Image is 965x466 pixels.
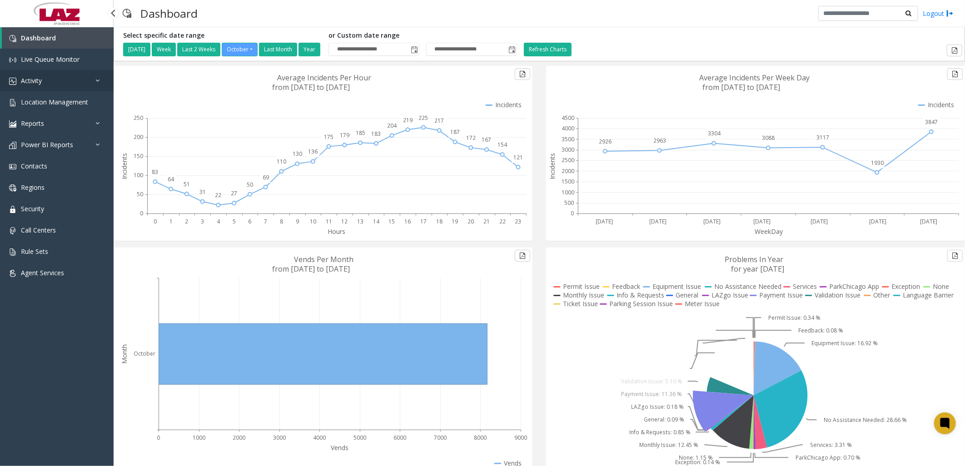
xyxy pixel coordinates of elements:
[524,43,572,56] button: Refresh Charts
[278,73,372,83] text: Average Incidents Per Hour
[599,138,612,145] text: 2926
[436,218,443,225] text: 18
[273,264,350,274] text: from [DATE] to [DATE]
[947,68,963,80] button: Export to pdf
[293,150,302,158] text: 130
[679,454,713,461] text: None: 1.15 %
[621,377,682,385] text: Validation Issue: 5.10 %
[703,218,721,225] text: [DATE]
[629,428,691,436] text: Info & Requests: 0.85 %
[434,434,447,441] text: 7000
[134,350,155,358] text: October
[21,226,56,234] span: Call Centers
[21,204,44,213] span: Security
[676,291,699,299] text: General
[394,434,407,441] text: 6000
[137,190,143,198] text: 50
[610,299,673,308] text: Parking Session Issue
[811,218,828,225] text: [DATE]
[9,99,16,106] img: 'icon'
[371,130,381,138] text: 183
[273,434,286,441] text: 3000
[120,153,129,179] text: Incidents
[9,270,16,277] img: 'icon'
[824,416,907,424] text: No Assistance Needed: 28.66 %
[263,174,269,181] text: 69
[452,218,458,225] text: 19
[812,339,878,347] text: Equipment Issue: 16.92 %
[9,35,16,42] img: 'icon'
[259,43,297,56] button: Last Month
[799,327,844,334] text: Feedback: 0.08 %
[563,282,600,291] text: Permit Issue
[21,34,56,42] span: Dashboard
[708,129,721,137] text: 3304
[685,299,720,308] text: Meter Issue
[21,119,44,128] span: Reports
[816,134,829,141] text: 3117
[760,291,803,299] text: Payment Issue
[947,45,962,56] button: Export to pdf
[273,82,350,92] text: from [DATE] to [DATE]
[513,154,523,161] text: 121
[712,291,749,299] text: LAZgo Issue
[199,188,206,196] text: 31
[9,163,16,170] img: 'icon'
[152,43,176,56] button: Week
[373,218,380,225] text: 14
[562,188,574,196] text: 1000
[409,43,419,56] span: Toggle popup
[755,227,783,236] text: WeekDay
[562,146,574,154] text: 3000
[168,175,174,183] text: 64
[123,32,322,40] h5: Select specific date range
[357,218,363,225] text: 13
[328,32,517,40] h5: or Custom date range
[562,167,574,175] text: 2000
[653,282,701,291] text: Equipment Issue
[134,152,143,160] text: 150
[947,250,963,262] button: Export to pdf
[928,100,954,109] text: Incidents
[154,218,157,225] text: 0
[632,403,684,411] text: LAZgo Issue: 0.18 %
[562,124,574,132] text: 4000
[331,443,348,452] text: Vends
[482,136,492,144] text: 167
[21,183,45,192] span: Regions
[497,141,507,149] text: 154
[946,9,954,18] img: logout
[9,206,16,213] img: 'icon'
[933,282,950,291] text: None
[612,282,641,291] text: Feedback
[703,82,781,92] text: from [DATE] to [DATE]
[21,247,48,256] span: Rule Sets
[830,282,880,291] text: ParkChicago App
[21,140,73,149] span: Power BI Reports
[313,434,326,441] text: 4000
[699,73,810,83] text: Average Incidents Per Week Day
[21,162,47,170] span: Contacts
[483,218,490,225] text: 21
[564,199,574,207] text: 500
[404,218,411,225] text: 16
[925,118,938,126] text: 3847
[169,218,173,225] text: 1
[231,189,237,197] text: 27
[715,282,782,291] text: No Assistance Needed
[298,43,320,56] button: Year
[123,2,131,25] img: pageIcon
[450,129,460,136] text: 187
[725,254,784,264] text: Problems In Year
[892,282,920,291] text: Exception
[233,434,246,441] text: 2000
[21,268,64,277] span: Agent Services
[341,218,348,225] text: 12
[123,43,150,56] button: [DATE]
[134,114,143,122] text: 250
[466,134,476,142] text: 172
[310,218,316,225] text: 10
[389,218,395,225] text: 15
[21,76,42,85] span: Activity
[796,454,861,461] text: ParkChicago App: 0.70 %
